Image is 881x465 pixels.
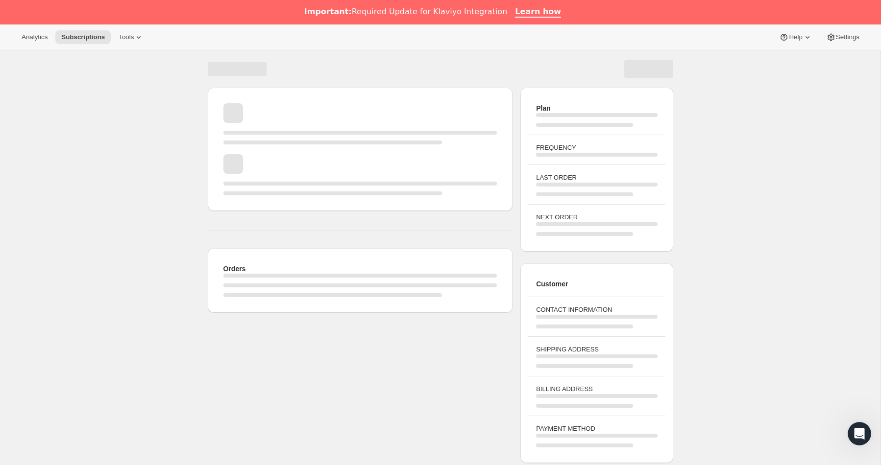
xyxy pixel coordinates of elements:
h3: NEXT ORDER [536,212,657,222]
span: Settings [836,33,859,41]
h2: Plan [536,103,657,113]
span: Tools [119,33,134,41]
a: Learn how [515,7,561,18]
iframe: Intercom live chat [848,422,871,445]
button: Help [773,30,818,44]
span: Analytics [22,33,48,41]
h3: FREQUENCY [536,143,657,153]
h3: LAST ORDER [536,173,657,183]
button: Analytics [16,30,53,44]
button: Tools [113,30,149,44]
h3: CONTACT INFORMATION [536,305,657,315]
div: Required Update for Klaviyo Integration [304,7,507,17]
h2: Orders [223,264,497,274]
h2: Customer [536,279,657,289]
h3: SHIPPING ADDRESS [536,345,657,354]
h3: PAYMENT METHOD [536,424,657,434]
h3: BILLING ADDRESS [536,384,657,394]
span: Help [789,33,802,41]
b: Important: [304,7,352,16]
button: Subscriptions [55,30,111,44]
span: Subscriptions [61,33,105,41]
button: Settings [820,30,865,44]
